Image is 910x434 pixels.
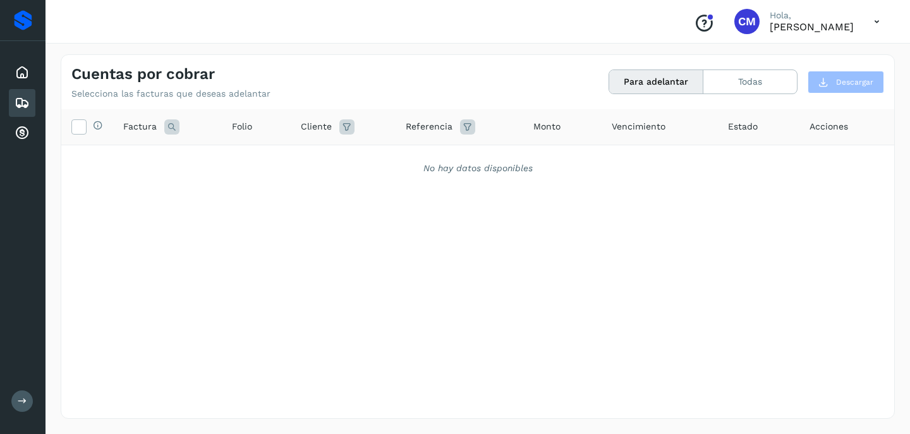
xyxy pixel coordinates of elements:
span: Factura [123,120,157,133]
span: Acciones [810,120,848,133]
div: No hay datos disponibles [78,162,878,175]
div: Embarques [9,89,35,117]
span: Vencimiento [612,120,665,133]
p: Selecciona las facturas que deseas adelantar [71,88,270,99]
span: Cliente [301,120,332,133]
span: Referencia [406,120,452,133]
p: Hola, [770,10,854,21]
button: Todas [703,70,797,93]
span: Descargar [836,76,873,88]
span: Folio [232,120,252,133]
h4: Cuentas por cobrar [71,65,215,83]
div: Cuentas por cobrar [9,119,35,147]
button: Descargar [808,71,884,93]
span: Estado [728,120,758,133]
span: Monto [533,120,561,133]
div: Inicio [9,59,35,87]
p: CARLOS MAIER GARCIA [770,21,854,33]
button: Para adelantar [609,70,703,93]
